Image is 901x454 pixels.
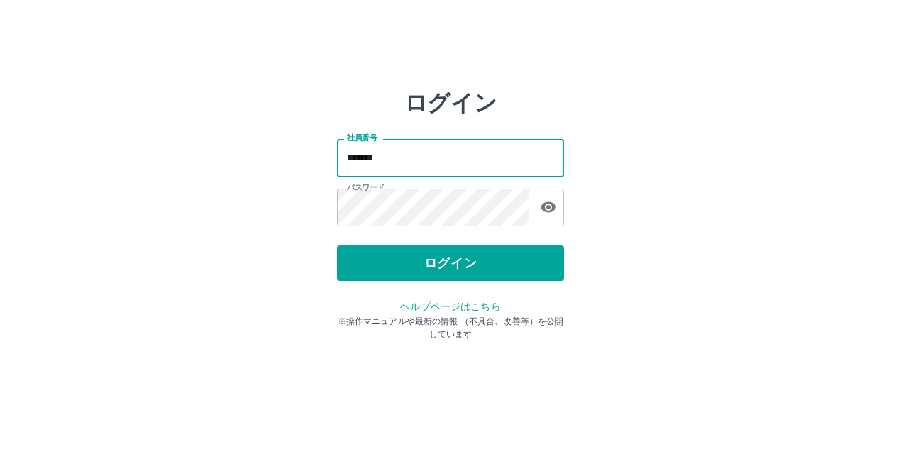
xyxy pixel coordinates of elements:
p: ※操作マニュアルや最新の情報 （不具合、改善等）を公開しています [337,315,564,340]
h2: ログイン [404,89,497,116]
label: パスワード [347,182,385,193]
label: 社員番号 [347,133,377,143]
a: ヘルプページはこちら [400,301,500,312]
button: ログイン [337,245,564,281]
